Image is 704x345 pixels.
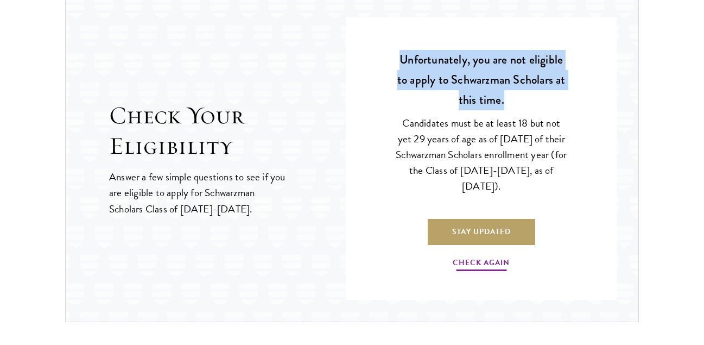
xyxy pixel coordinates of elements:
[395,115,568,194] p: Candidates must be at least 18 but not yet 29 years of age as of [DATE] of their Schwarzman Schol...
[109,169,287,216] p: Answer a few simple questions to see if you are eligible to apply for Schwarzman Scholars Class o...
[109,101,346,161] h2: Check Your Eligibility
[397,51,566,109] strong: Unfortunately, you are not eligible to apply to Schwarzman Scholars at this time.
[428,218,535,244] a: Stay Updated
[453,256,510,273] a: Check Again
